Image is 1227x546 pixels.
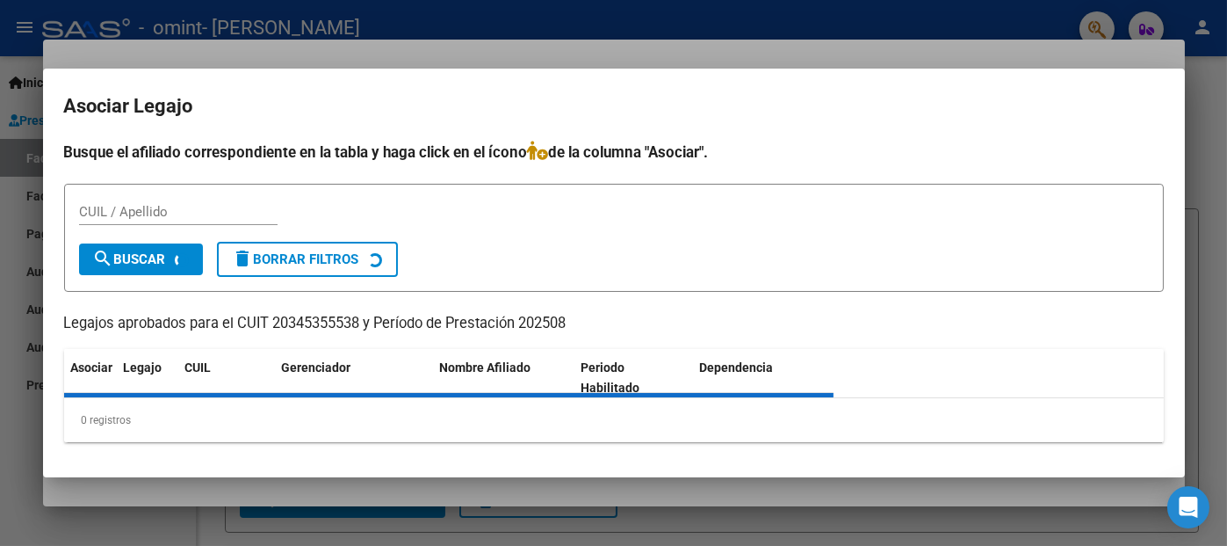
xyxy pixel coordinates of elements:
datatable-header-cell: CUIL [178,349,275,407]
datatable-header-cell: Periodo Habilitado [574,349,692,407]
span: Nombre Afiliado [440,360,531,375]
mat-icon: search [93,248,114,269]
h4: Busque el afiliado correspondiente en la tabla y haga click en el ícono de la columna "Asociar". [64,141,1164,164]
datatable-header-cell: Nombre Afiliado [433,349,574,407]
datatable-header-cell: Gerenciador [275,349,433,407]
datatable-header-cell: Dependencia [692,349,834,407]
span: Asociar [71,360,113,375]
span: Gerenciador [282,360,351,375]
div: 0 registros [64,398,1164,442]
span: Legajo [124,360,162,375]
p: Legajos aprobados para el CUIT 20345355538 y Período de Prestación 202508 [64,313,1164,335]
span: Borrar Filtros [233,251,359,267]
span: Dependencia [699,360,773,375]
button: Buscar [79,244,203,275]
span: Buscar [93,251,166,267]
mat-icon: delete [233,248,254,269]
span: CUIL [185,360,212,375]
div: Open Intercom Messenger [1167,486,1209,528]
datatable-header-cell: Asociar [64,349,117,407]
h2: Asociar Legajo [64,90,1164,123]
span: Periodo Habilitado [581,360,639,395]
button: Borrar Filtros [217,242,398,277]
datatable-header-cell: Legajo [117,349,178,407]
